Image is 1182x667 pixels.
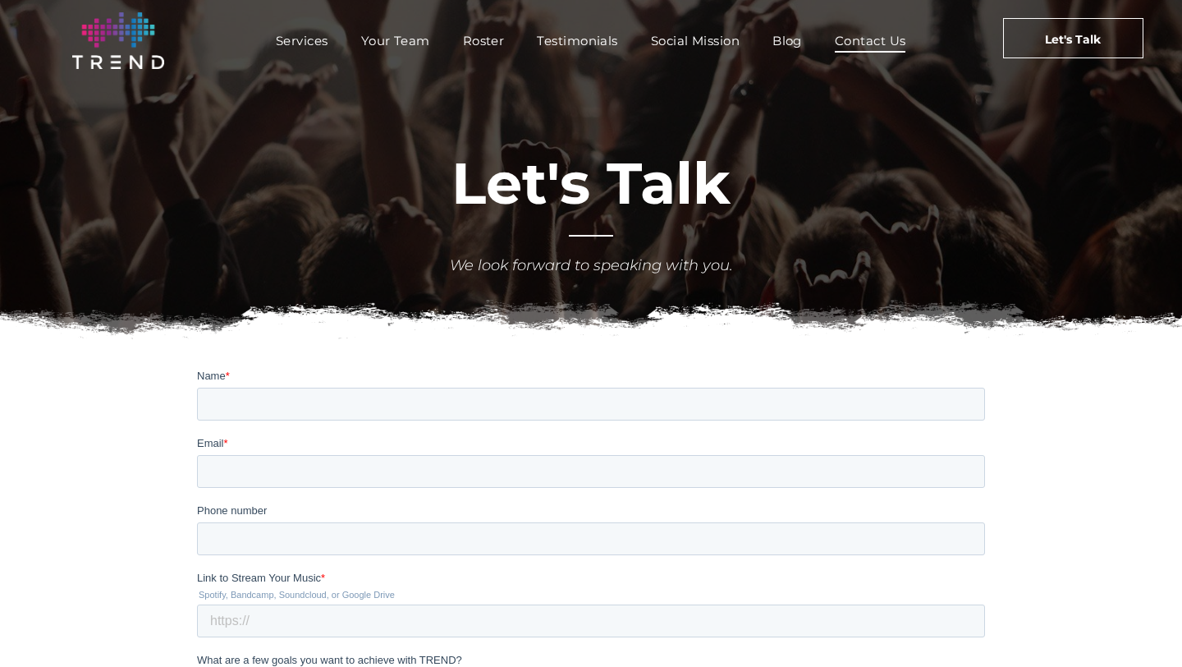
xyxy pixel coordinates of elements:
[451,148,731,218] span: Let's Talk
[1045,19,1101,60] span: Let's Talk
[345,29,447,53] a: Your Team
[818,29,923,53] a: Contact Us
[520,29,634,53] a: Testimonials
[349,255,833,277] div: We look forward to speaking with you.
[1003,18,1143,58] a: Let's Talk
[886,476,1182,667] iframe: Chat Widget
[756,29,818,53] a: Blog
[835,29,906,53] span: Contact Us
[72,12,164,69] img: logo
[635,29,756,53] a: Social Mission
[447,29,521,53] a: Roster
[259,29,345,53] a: Services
